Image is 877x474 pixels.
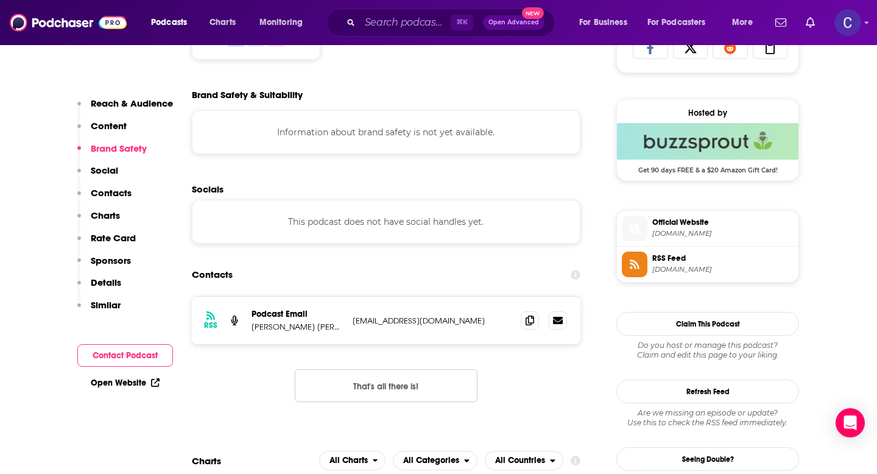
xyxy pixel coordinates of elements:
[834,9,861,36] button: Show profile menu
[639,13,724,32] button: open menu
[77,344,173,367] button: Contact Podcast
[451,15,473,30] span: ⌘ K
[495,456,545,465] span: All Countries
[91,378,160,388] a: Open Website
[652,217,794,228] span: Official Website
[616,447,799,471] a: Seeing Double?
[617,108,798,118] div: Hosted by
[77,120,127,143] button: Content
[210,14,236,31] span: Charts
[652,253,794,264] span: RSS Feed
[77,164,118,187] button: Social
[77,277,121,299] button: Details
[10,11,127,34] img: Podchaser - Follow, Share and Rate Podcasts
[192,455,221,467] h2: Charts
[91,97,173,109] p: Reach & Audience
[616,341,799,350] span: Do you host or manage this podcast?
[622,216,794,241] a: Official Website[DOMAIN_NAME]
[652,265,794,274] span: feeds.buzzsprout.com
[485,451,563,470] h2: Countries
[732,14,753,31] span: More
[622,252,794,277] a: RSS Feed[DOMAIN_NAME]
[91,277,121,288] p: Details
[753,36,788,59] a: Copy Link
[393,451,477,470] h2: Categories
[488,19,539,26] span: Open Advanced
[713,36,748,59] a: Share on Reddit
[91,120,127,132] p: Content
[91,255,131,266] p: Sponsors
[571,13,643,32] button: open menu
[360,13,451,32] input: Search podcasts, credits, & more...
[204,320,217,330] h3: RSS
[483,15,544,30] button: Open AdvancedNew
[91,187,132,199] p: Contacts
[192,183,580,195] h2: Socials
[616,312,799,336] button: Claim This Podcast
[647,14,706,31] span: For Podcasters
[192,263,233,286] h2: Contacts
[770,12,791,33] a: Show notifications dropdown
[338,9,566,37] div: Search podcasts, credits, & more...
[724,13,768,32] button: open menu
[259,14,303,31] span: Monitoring
[319,451,386,470] h2: Platforms
[192,200,580,244] div: This podcast does not have social handles yet.
[77,299,121,322] button: Similar
[192,89,303,101] h2: Brand Safety & Suitability
[252,309,343,319] p: Podcast Email
[295,369,477,402] button: Nothing here.
[77,232,136,255] button: Rate Card
[143,13,203,32] button: open menu
[77,210,120,232] button: Charts
[329,456,368,465] span: All Charts
[579,14,627,31] span: For Business
[77,187,132,210] button: Contacts
[616,408,799,428] div: Are we missing an episode or update? Use this to check the RSS feed immediately.
[403,456,459,465] span: All Categories
[202,13,243,32] a: Charts
[617,123,798,173] a: Buzzsprout Deal: Get 90 days FREE & a $20 Amazon Gift Card!
[522,7,544,19] span: New
[91,232,136,244] p: Rate Card
[393,451,477,470] button: open menu
[834,9,861,36] span: Logged in as publicityxxtina
[192,110,580,154] div: Information about brand safety is not yet available.
[617,160,798,174] span: Get 90 days FREE & a $20 Amazon Gift Card!
[77,255,131,277] button: Sponsors
[91,299,121,311] p: Similar
[353,316,511,326] p: [EMAIL_ADDRESS][DOMAIN_NAME]
[151,14,187,31] span: Podcasts
[673,36,708,59] a: Share on X/Twitter
[801,12,820,33] a: Show notifications dropdown
[652,229,794,238] span: ashleystrongsmith.com
[251,13,319,32] button: open menu
[485,451,563,470] button: open menu
[319,451,386,470] button: open menu
[616,380,799,403] button: Refresh Feed
[617,123,798,160] img: Buzzsprout Deal: Get 90 days FREE & a $20 Amazon Gift Card!
[836,408,865,437] div: Open Intercom Messenger
[91,210,120,221] p: Charts
[91,164,118,176] p: Social
[834,9,861,36] img: User Profile
[91,143,147,154] p: Brand Safety
[616,341,799,360] div: Claim and edit this page to your liking.
[633,36,668,59] a: Share on Facebook
[252,322,343,332] p: [PERSON_NAME] [PERSON_NAME]
[77,143,147,165] button: Brand Safety
[77,97,173,120] button: Reach & Audience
